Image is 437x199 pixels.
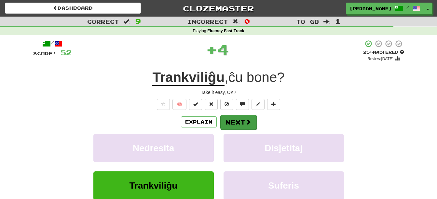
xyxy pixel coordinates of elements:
span: Correct [87,18,119,25]
div: / [33,40,72,48]
a: Dashboard [5,3,141,14]
span: : [124,19,131,24]
span: 4 [217,41,229,58]
span: Trankviliĝu [130,180,178,191]
span: Score: [33,51,57,56]
button: Disĵetitaj [224,134,344,162]
div: Mastered [363,49,404,55]
span: Disĵetitaj [265,143,303,153]
button: 🧠 [172,99,186,110]
span: / [406,5,409,10]
span: [PERSON_NAME] [349,6,392,11]
span: ĉu [228,70,243,85]
span: 1 [335,17,341,25]
span: 25 % [363,49,373,55]
button: Discuss sentence (alt+u) [236,99,249,110]
span: 0 [244,17,250,25]
span: , ? [225,70,285,85]
a: [PERSON_NAME] / [346,3,424,14]
span: Nedresita [133,143,174,153]
button: Nedresita [93,134,214,162]
button: Edit sentence (alt+d) [252,99,265,110]
button: Add to collection (alt+a) [267,99,280,110]
span: 9 [135,17,141,25]
div: Take it easy, OK? [33,89,404,96]
a: Clozemaster [151,3,287,14]
small: Review: [DATE] [367,57,393,61]
button: Favorite sentence (alt+f) [157,99,170,110]
span: Suferis [268,180,299,191]
button: Set this sentence to 100% Mastered (alt+m) [189,99,202,110]
button: Explain [181,116,217,127]
button: Reset to 0% Mastered (alt+r) [205,99,218,110]
span: : [323,19,331,24]
button: Ignore sentence (alt+i) [220,99,233,110]
span: + [206,40,217,59]
span: bone [247,70,277,85]
span: 52 [61,48,72,57]
u: Trankviliĝu [152,70,225,86]
span: Incorrect [187,18,228,25]
button: Next [220,115,257,130]
strong: Fluency Fast Track [207,29,244,33]
span: To go [296,18,319,25]
span: : [233,19,240,24]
